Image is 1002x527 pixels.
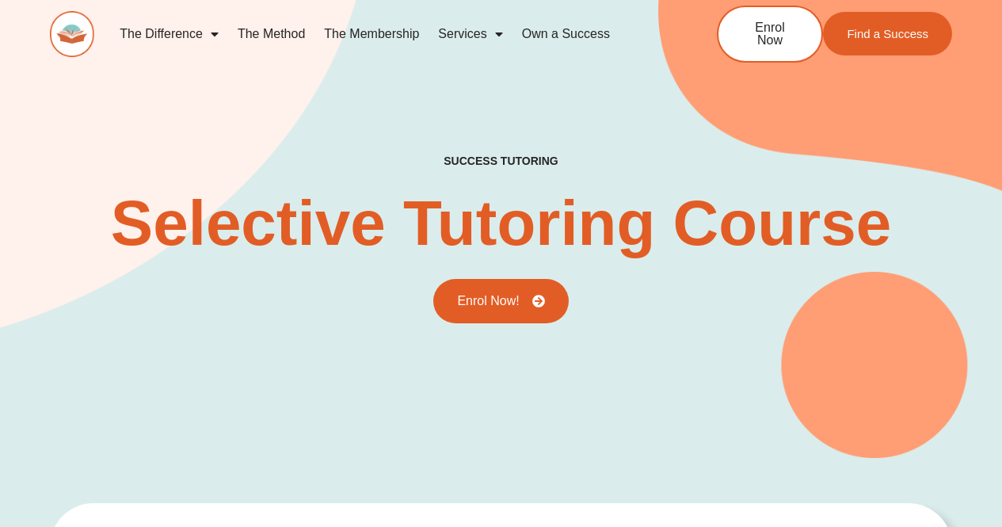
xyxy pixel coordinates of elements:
[314,16,429,52] a: The Membership
[110,16,665,52] nav: Menu
[444,155,558,168] h4: success tutoring
[228,16,314,52] a: The Method
[512,16,619,52] a: Own a Success
[429,16,512,52] a: Services
[847,28,928,40] span: Find a Success
[717,6,823,63] a: Enrol Now
[742,21,798,47] span: Enrol Now
[110,16,228,52] a: The Difference
[433,279,568,323] a: Enrol Now!
[823,12,952,55] a: Find a Success
[457,295,519,307] span: Enrol Now!
[111,192,891,255] h2: Selective Tutoring Course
